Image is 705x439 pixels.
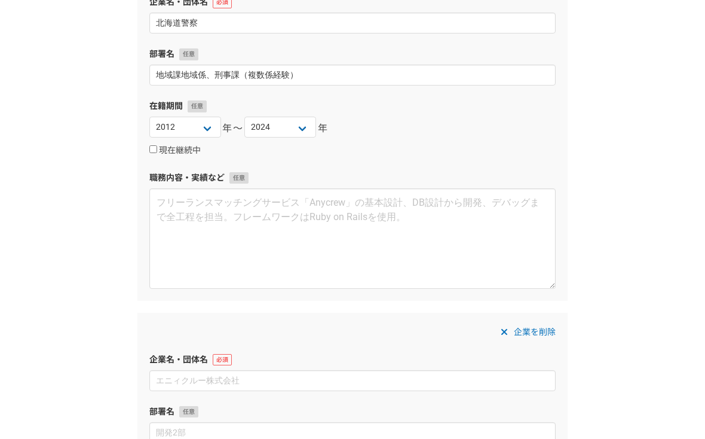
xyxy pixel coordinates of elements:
[149,145,201,156] label: 現在継続中
[149,406,556,418] label: 部署名
[149,65,556,86] input: 開発2部
[149,100,556,112] label: 在籍期間
[149,145,157,153] input: 現在継続中
[149,370,556,391] input: エニィクルー株式会社
[149,172,556,184] label: 職務内容・実績など
[514,325,556,339] span: 企業を削除
[149,48,556,60] label: 部署名
[222,121,243,136] span: 年〜
[149,13,556,33] input: エニィクルー株式会社
[149,353,556,366] label: 企業名・団体名
[318,121,329,136] span: 年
